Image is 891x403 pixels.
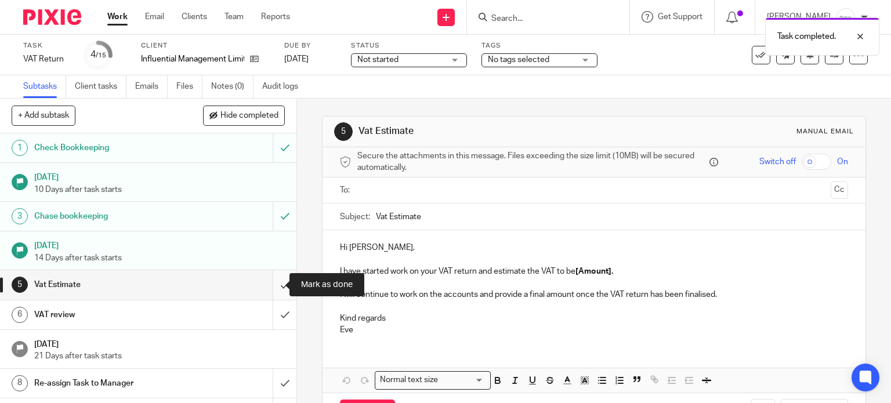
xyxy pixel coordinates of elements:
span: Hide completed [220,111,278,121]
strong: [Amount]. [575,267,613,275]
a: Subtasks [23,75,66,98]
img: Infinity%20Logo%20with%20Whitespace%20.png [836,8,855,27]
span: No tags selected [488,56,549,64]
button: + Add subtask [12,106,75,125]
div: 1 [12,140,28,156]
p: Influential Management Limited [141,53,244,65]
a: Reports [261,11,290,23]
div: 5 [334,122,353,141]
div: 3 [12,208,28,224]
p: Kind regards [340,313,849,324]
span: Secure the attachments in this message. Files exceeding the size limit (10MB) will be secured aut... [357,150,707,174]
div: 5 [12,277,28,293]
div: 4 [90,48,106,61]
a: Clients [182,11,207,23]
p: 21 Days after task starts [34,350,285,362]
a: Notes (0) [211,75,253,98]
span: Normal text size [378,374,441,386]
div: Manual email [796,127,854,136]
div: VAT Return [23,53,70,65]
img: Pixie [23,9,81,25]
p: 10 Days after task starts [34,184,285,195]
h1: [DATE] [34,336,285,350]
label: Subject: [340,211,370,223]
label: Client [141,41,270,50]
h1: VAT review [34,306,186,324]
h1: Check Bookkeeping [34,139,186,157]
div: Search for option [375,371,491,389]
span: [DATE] [284,55,309,63]
p: I have started work on your VAT return and estimate the VAT to be [340,266,849,277]
label: Due by [284,41,336,50]
label: Task [23,41,70,50]
h1: Vat Estimate [34,276,186,293]
span: On [837,156,848,168]
p: 14 Days after task starts [34,252,285,264]
small: /15 [96,52,106,59]
a: Client tasks [75,75,126,98]
label: Status [351,41,467,50]
label: To: [340,184,353,196]
span: Not started [357,56,399,64]
p: Task completed. [777,31,836,42]
a: Team [224,11,244,23]
h1: [DATE] [34,169,285,183]
button: Cc [831,181,848,199]
h1: Re-assign Task to Manager [34,375,186,392]
a: Files [176,75,202,98]
h1: Chase bookkeeping [34,208,186,225]
a: Work [107,11,128,23]
p: I will continue to work on the accounts and provide a final amount once the VAT return has been f... [340,289,849,300]
a: Email [145,11,164,23]
p: Hi [PERSON_NAME], [340,242,849,253]
div: 6 [12,307,28,323]
p: Eve [340,324,849,336]
a: Emails [135,75,168,98]
h1: [DATE] [34,237,285,252]
button: Hide completed [203,106,285,125]
a: Audit logs [262,75,307,98]
span: Switch off [759,156,796,168]
div: 8 [12,375,28,391]
h1: Vat Estimate [358,125,618,137]
input: Search for option [442,374,484,386]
